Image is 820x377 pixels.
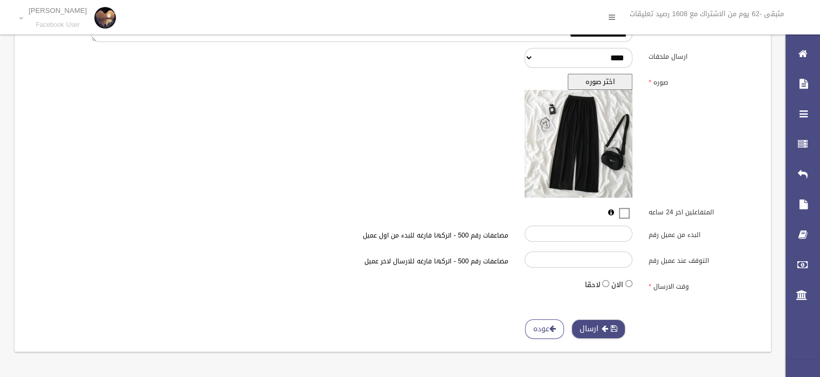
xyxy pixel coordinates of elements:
[640,204,764,219] label: المتفاعلين اخر 24 ساعه
[640,74,764,89] label: صوره
[640,226,764,241] label: البدء من عميل رقم
[640,48,764,63] label: ارسال ملحقات
[611,278,623,291] label: الان
[29,6,87,15] p: [PERSON_NAME]
[215,232,509,239] h6: مضاعفات رقم 500 - اتركها فارغه للبدء من اول عميل
[215,258,509,265] h6: مضاعفات رقم 500 - اتركها فارغه للارسال لاخر عميل
[640,252,764,267] label: التوقف عند عميل رقم
[525,319,564,339] a: عوده
[568,74,632,90] button: اختر صوره
[525,90,632,198] img: معاينه الصوره
[29,21,87,29] small: Facebook User
[640,278,764,293] label: وقت الارسال
[584,278,600,291] label: لاحقا
[571,319,625,339] button: ارسال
